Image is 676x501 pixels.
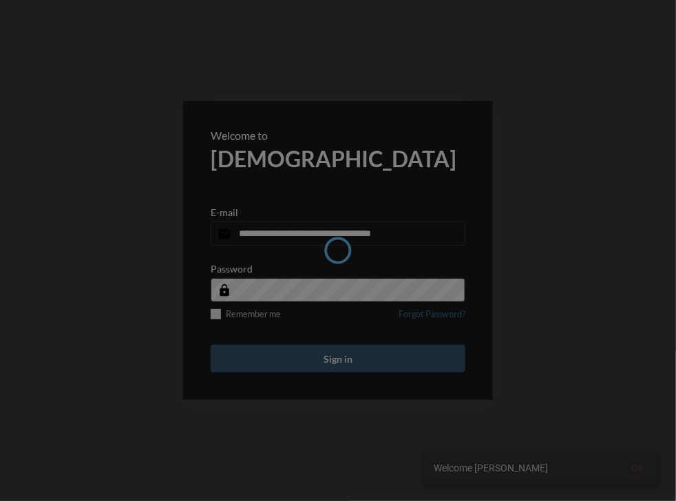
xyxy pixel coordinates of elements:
a: Forgot Password? [399,309,465,328]
p: Password [211,263,253,275]
p: Welcome to [211,129,465,142]
button: Sign in [211,345,465,372]
h2: [DEMOGRAPHIC_DATA] [211,145,465,172]
p: E-mail [211,206,238,218]
label: Remember me [211,309,281,319]
span: Welcome [PERSON_NAME] [434,461,548,475]
span: Ok [631,462,643,473]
